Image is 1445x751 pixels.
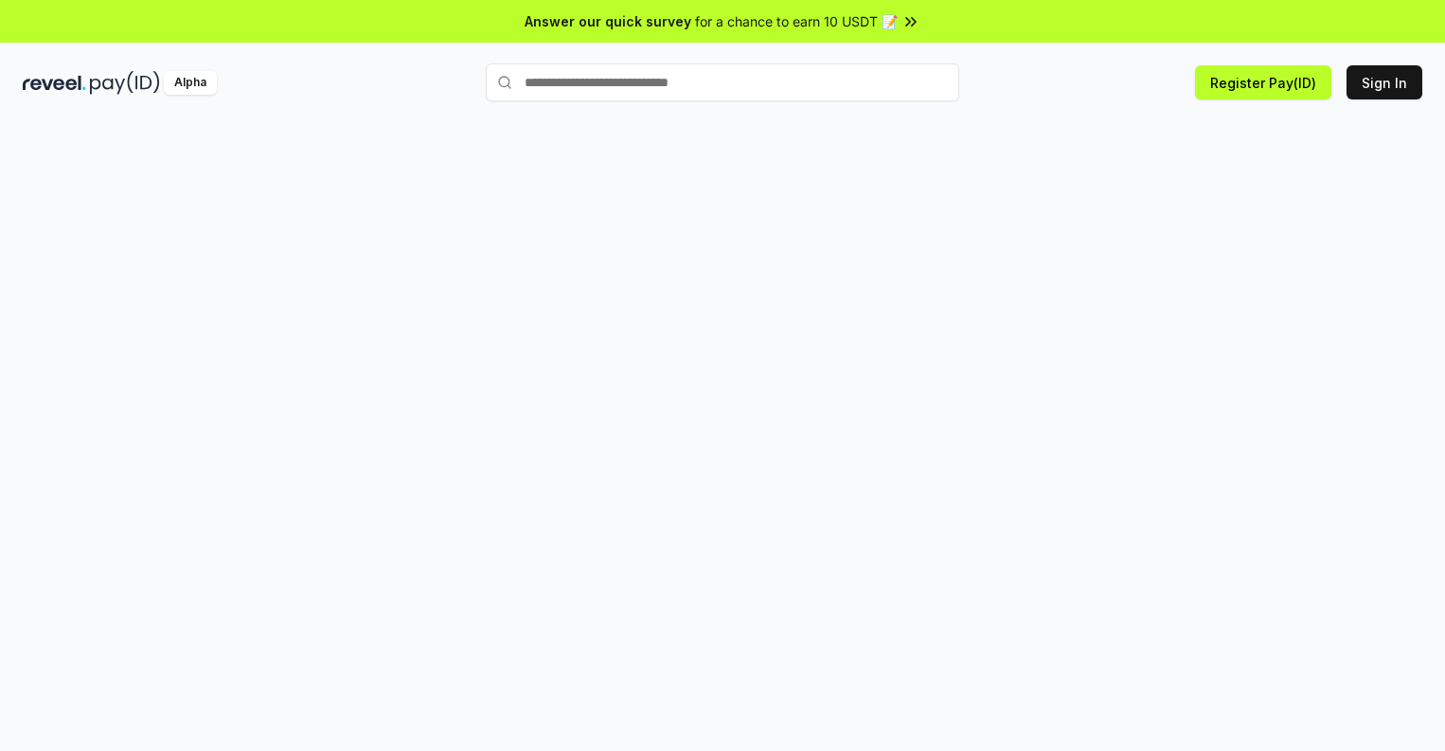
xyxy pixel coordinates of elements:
[525,11,691,31] span: Answer our quick survey
[23,71,86,95] img: reveel_dark
[164,71,217,95] div: Alpha
[1195,65,1331,99] button: Register Pay(ID)
[1347,65,1422,99] button: Sign In
[695,11,898,31] span: for a chance to earn 10 USDT 📝
[90,71,160,95] img: pay_id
